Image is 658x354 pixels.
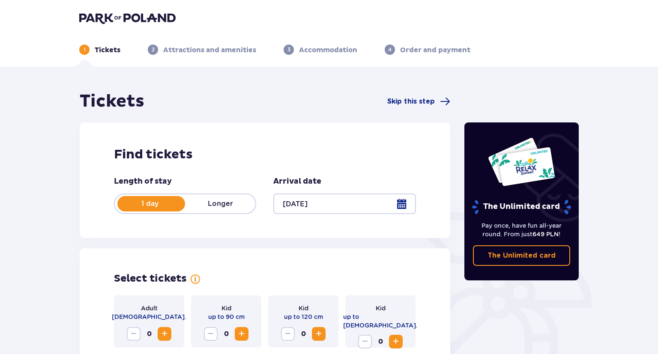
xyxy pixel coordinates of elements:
[299,45,357,55] p: Accommodation
[284,45,357,55] div: 3Accommodation
[312,327,326,341] button: Increase
[115,199,185,208] p: 1 day
[219,327,233,341] span: 0
[79,45,120,55] div: 1Tickets
[204,327,218,341] button: Decrease
[374,335,387,348] span: 0
[358,335,372,348] button: Decrease
[532,231,559,238] span: 649 PLN
[127,327,141,341] button: Decrease
[389,335,403,348] button: Increase
[299,304,308,312] p: Kid
[296,327,310,341] span: 0
[208,312,245,321] p: up to 90 cm
[473,245,571,266] a: The Unlimited card
[185,199,255,208] p: Longer
[281,327,295,341] button: Decrease
[84,46,86,54] p: 1
[221,304,231,312] p: Kid
[80,91,144,112] h1: Tickets
[114,272,187,285] h2: Select tickets
[343,312,418,330] p: up to [DEMOGRAPHIC_DATA].
[95,45,120,55] p: Tickets
[112,312,186,321] p: [DEMOGRAPHIC_DATA].
[273,176,321,187] p: Arrival date
[473,221,571,238] p: Pay once, have fun all-year round. From just !
[287,46,290,54] p: 3
[235,327,248,341] button: Increase
[376,304,386,312] p: Kid
[488,137,556,187] img: Two entry cards to Suntago with the word 'UNLIMITED RELAX', featuring a white background with tro...
[148,45,256,55] div: 2Attractions and amenities
[79,12,176,24] img: Park of Poland logo
[142,327,156,341] span: 0
[385,45,470,55] div: 4Order and payment
[488,251,556,260] p: The Unlimited card
[400,45,470,55] p: Order and payment
[114,146,416,163] h2: Find tickets
[284,312,323,321] p: up to 120 cm
[387,97,435,106] span: Skip this step
[471,199,572,214] p: The Unlimited card
[388,46,392,54] p: 4
[152,46,155,54] p: 2
[141,304,158,312] p: Adult
[387,96,450,107] a: Skip this step
[158,327,171,341] button: Increase
[163,45,256,55] p: Attractions and amenities
[114,176,172,187] p: Length of stay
